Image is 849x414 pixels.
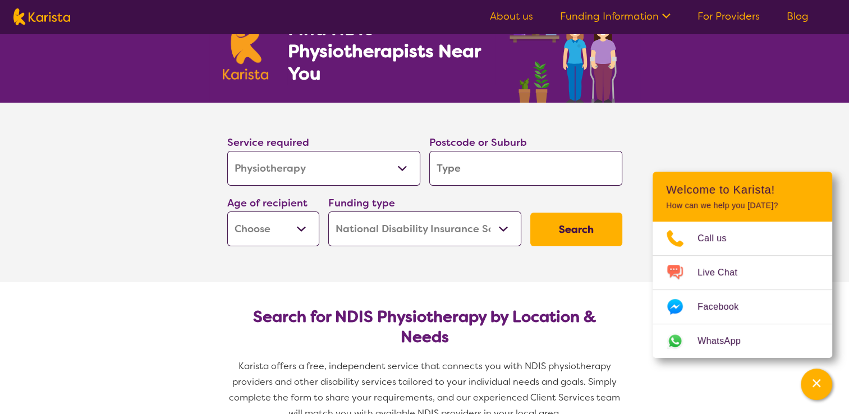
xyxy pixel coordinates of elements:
[666,183,819,196] h2: Welcome to Karista!
[666,201,819,210] p: How can we help you [DATE]?
[697,230,740,247] span: Call us
[653,222,832,358] ul: Choose channel
[560,10,671,23] a: Funding Information
[429,151,622,186] input: Type
[490,10,533,23] a: About us
[787,10,809,23] a: Blog
[530,213,622,246] button: Search
[227,196,308,210] label: Age of recipient
[287,17,495,85] h1: Find NDIS Physiotherapists Near You
[223,19,269,80] img: Karista logo
[227,136,309,149] label: Service required
[697,298,752,315] span: Facebook
[429,136,527,149] label: Postcode or Suburb
[653,324,832,358] a: Web link opens in a new tab.
[697,10,760,23] a: For Providers
[328,196,395,210] label: Funding type
[13,8,70,25] img: Karista logo
[697,333,754,349] span: WhatsApp
[801,369,832,400] button: Channel Menu
[697,264,751,281] span: Live Chat
[236,307,613,347] h2: Search for NDIS Physiotherapy by Location & Needs
[506,4,626,103] img: physiotherapy
[653,172,832,358] div: Channel Menu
